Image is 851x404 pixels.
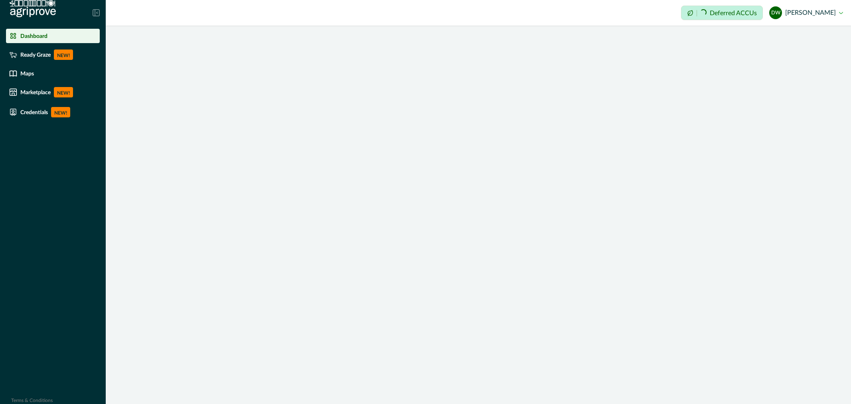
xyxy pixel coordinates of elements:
[20,109,48,115] p: Credentials
[20,70,34,77] p: Maps
[769,3,843,22] button: daniel wortmann[PERSON_NAME]
[11,398,53,403] a: Terms & Conditions
[6,66,100,81] a: Maps
[54,87,73,97] p: NEW!
[6,104,100,121] a: CredentialsNEW!
[20,51,51,58] p: Ready Graze
[6,29,100,43] a: Dashboard
[710,10,757,16] p: Deferred ACCUs
[6,46,100,63] a: Ready GrazeNEW!
[20,33,47,39] p: Dashboard
[20,89,51,95] p: Marketplace
[6,84,100,101] a: MarketplaceNEW!
[51,107,70,117] p: NEW!
[54,50,73,60] p: NEW!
